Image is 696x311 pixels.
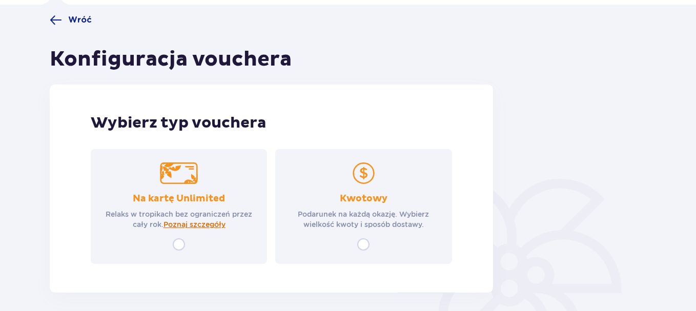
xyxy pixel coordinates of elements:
[91,113,452,133] p: Wybierz typ vouchera
[100,209,258,230] p: Relaks w tropikach bez ograniczeń przez cały rok.
[163,219,226,230] a: Poznaj szczegóły
[68,14,92,26] span: Wróć
[50,47,292,72] h1: Konfiguracja vouchera
[340,193,387,205] p: Kwotowy
[284,209,442,230] p: Podarunek na każdą okazję. Wybierz wielkość kwoty i sposób dostawy.
[50,14,92,26] a: Wróć
[133,193,225,205] p: Na kartę Unlimited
